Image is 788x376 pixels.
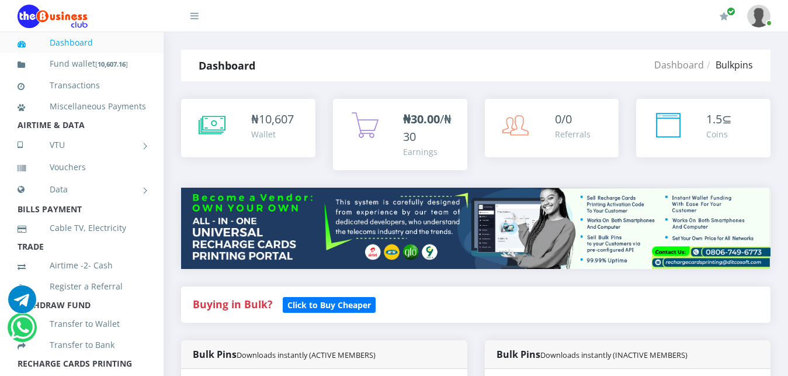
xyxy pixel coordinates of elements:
a: Cable TV, Electricity [18,215,146,242]
a: Fund wallet[10,607.16] [18,50,146,78]
span: 1.5 [706,111,722,127]
img: User [747,5,770,27]
a: Transactions [18,72,146,99]
a: Dashboard [654,58,704,71]
strong: Dashboard [199,58,255,73]
span: 0/0 [555,111,572,127]
a: Data [18,175,146,204]
div: Earnings [403,146,456,158]
li: Bulkpins [704,58,753,72]
div: ₦ [251,111,294,128]
a: VTU [18,130,146,160]
a: Register a Referral [18,273,146,300]
span: /₦30 [403,111,452,144]
a: Dashboard [18,29,146,56]
a: Vouchers [18,154,146,181]
b: ₦30.00 [403,111,440,127]
a: Miscellaneous Payments [18,93,146,120]
a: Click to Buy Cheaper [283,297,376,311]
a: ₦30.00/₦30 Earnings [333,99,467,170]
a: 0/0 Referrals [485,99,619,157]
small: Downloads instantly (INACTIVE MEMBERS) [540,350,688,360]
a: Chat for support [11,322,34,341]
a: Chat for support [8,294,36,313]
a: Transfer to Bank [18,332,146,358]
img: multitenant_rcp.png [181,188,770,268]
div: Coins [706,128,732,140]
small: [ ] [95,60,128,68]
i: Renew/Upgrade Subscription [720,12,728,21]
strong: Bulk Pins [497,348,688,361]
div: Wallet [251,128,294,140]
div: Referrals [555,128,591,140]
div: ⊆ [706,111,732,128]
a: ₦10,607 Wallet [181,99,315,157]
b: 10,607.16 [98,60,126,68]
a: Transfer to Wallet [18,311,146,337]
span: Renew/Upgrade Subscription [727,7,735,16]
img: Logo [18,5,88,28]
strong: Bulk Pins [193,348,376,361]
b: Click to Buy Cheaper [287,299,371,311]
strong: Buying in Bulk? [193,297,272,311]
span: 10,607 [259,111,294,127]
small: Downloads instantly (ACTIVE MEMBERS) [237,350,376,360]
a: Airtime -2- Cash [18,252,146,279]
